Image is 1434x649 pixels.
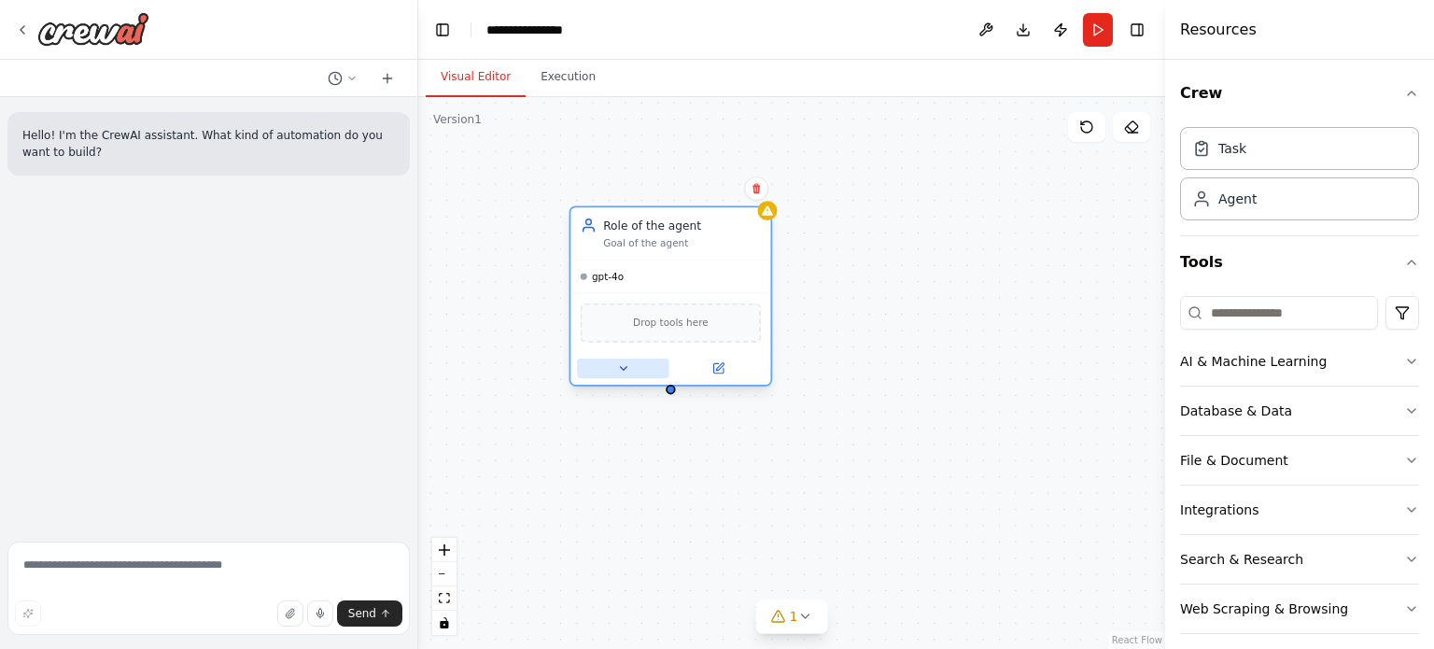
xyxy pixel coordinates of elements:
[433,112,482,127] div: Version 1
[756,600,828,634] button: 1
[1180,337,1419,386] button: AI & Machine Learning
[603,236,761,249] div: Goal of the agent
[373,67,402,90] button: Start a new chat
[1180,501,1258,519] div: Integrations
[277,600,303,627] button: Upload files
[526,58,611,97] button: Execution
[1180,451,1288,470] div: File & Document
[603,218,761,233] div: Role of the agent
[432,611,457,635] button: toggle interactivity
[592,270,624,283] span: gpt-4o
[22,127,395,161] p: Hello! I'm the CrewAI assistant. What kind of automation do you want to build?
[1180,236,1419,289] button: Tools
[1180,436,1419,485] button: File & Document
[1180,600,1348,618] div: Web Scraping & Browsing
[1180,387,1419,435] button: Database & Data
[429,17,456,43] button: Hide left sidebar
[337,600,402,627] button: Send
[633,315,709,331] span: Drop tools here
[432,538,457,562] button: zoom in
[672,359,764,378] button: Open in side panel
[486,21,580,39] nav: breadcrumb
[432,562,457,586] button: zoom out
[320,67,365,90] button: Switch to previous chat
[1180,585,1419,633] button: Web Scraping & Browsing
[1218,190,1257,208] div: Agent
[1180,352,1327,371] div: AI & Machine Learning
[569,209,773,389] div: Role of the agentGoal of the agentgpt-4oDrop tools here
[37,12,149,46] img: Logo
[432,586,457,611] button: fit view
[426,58,526,97] button: Visual Editor
[432,538,457,635] div: React Flow controls
[15,600,41,627] button: Improve this prompt
[1180,486,1419,534] button: Integrations
[1180,550,1303,569] div: Search & Research
[1218,139,1246,158] div: Task
[1124,17,1150,43] button: Hide right sidebar
[1180,67,1419,120] button: Crew
[1112,635,1162,645] a: React Flow attribution
[1180,535,1419,584] button: Search & Research
[1180,120,1419,235] div: Crew
[1180,402,1292,420] div: Database & Data
[307,600,333,627] button: Click to speak your automation idea
[348,606,376,621] span: Send
[744,176,768,201] button: Delete node
[1180,19,1257,41] h4: Resources
[790,607,798,626] span: 1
